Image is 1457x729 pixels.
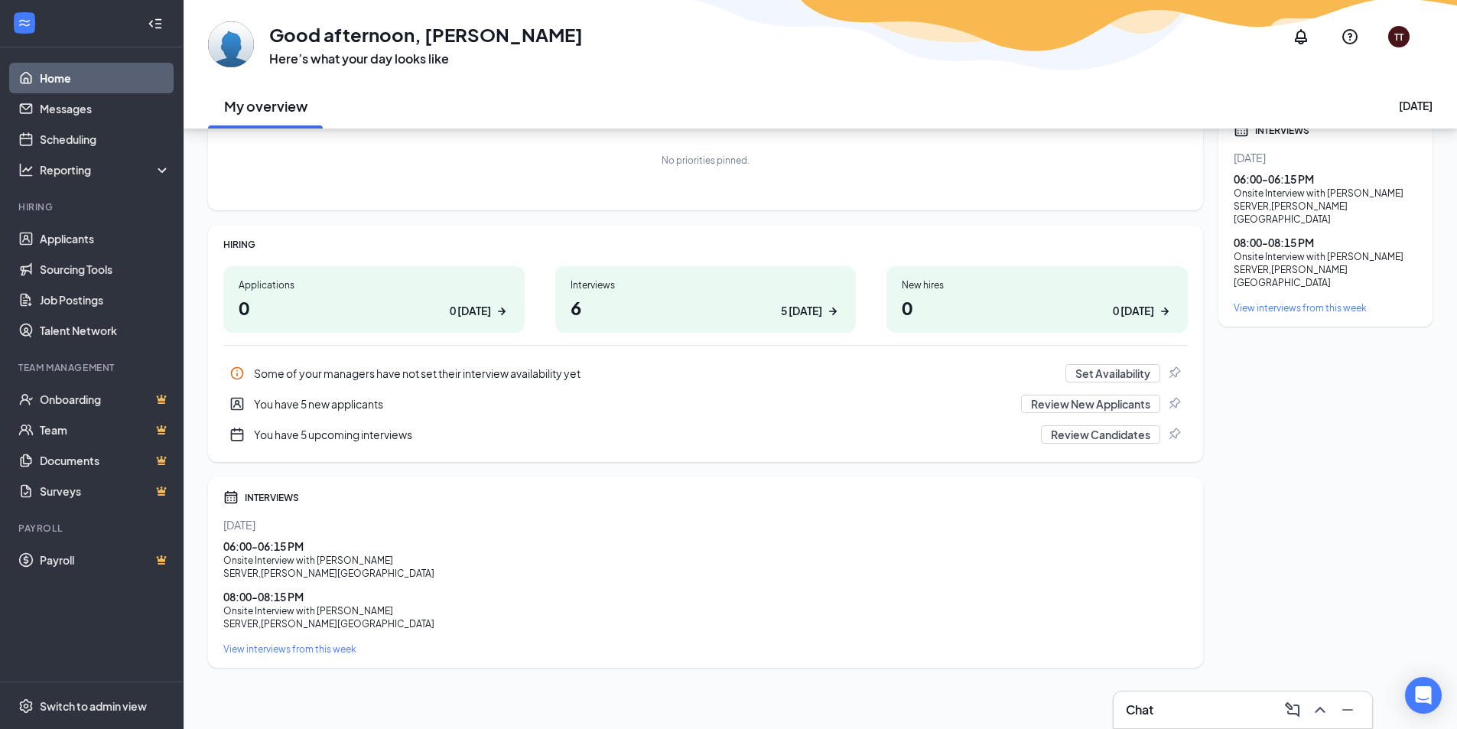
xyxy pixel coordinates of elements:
[1311,701,1329,719] svg: ChevronUp
[18,361,167,374] div: Team Management
[40,63,171,93] a: Home
[781,303,822,319] div: 5 [DATE]
[40,124,171,155] a: Scheduling
[223,358,1188,389] div: Some of your managers have not set their interview availability yet
[1166,427,1182,442] svg: Pin
[223,539,1188,554] div: 06:00 - 06:15 PM
[40,698,147,714] div: Switch to admin view
[223,554,1188,567] div: Onsite Interview with [PERSON_NAME]
[40,223,171,254] a: Applicants
[223,238,1188,251] div: HIRING
[571,278,841,291] div: Interviews
[494,304,509,319] svg: ArrowRight
[269,21,583,47] h1: Good afternoon, [PERSON_NAME]
[1292,28,1310,46] svg: Notifications
[229,427,245,442] svg: CalendarNew
[1255,124,1417,137] div: INTERVIEWS
[40,476,171,506] a: SurveysCrown
[40,384,171,415] a: OnboardingCrown
[254,396,1012,412] div: You have 5 new applicants
[223,389,1188,419] div: You have 5 new applicants
[1341,28,1359,46] svg: QuestionInfo
[1234,301,1417,314] a: View interviews from this week
[1157,304,1172,319] svg: ArrowRight
[223,517,1188,532] div: [DATE]
[1166,366,1182,381] svg: Pin
[40,162,171,177] div: Reporting
[239,295,509,321] h1: 0
[902,295,1172,321] h1: 0
[269,50,583,67] h3: Here’s what your day looks like
[223,617,1188,630] div: SERVER , [PERSON_NAME][GEOGRAPHIC_DATA]
[17,15,32,31] svg: WorkstreamLogo
[40,415,171,445] a: TeamCrown
[223,419,1188,450] div: You have 5 upcoming interviews
[18,698,34,714] svg: Settings
[1394,31,1403,44] div: TT
[40,445,171,476] a: DocumentsCrown
[571,295,841,321] h1: 6
[245,491,1188,504] div: INTERVIEWS
[1335,698,1360,722] button: Minimize
[1234,150,1417,165] div: [DATE]
[223,643,1188,656] a: View interviews from this week
[1041,425,1160,444] button: Review Candidates
[148,16,163,31] svg: Collapse
[1166,396,1182,412] svg: Pin
[1234,187,1417,200] div: Onsite Interview with [PERSON_NAME]
[902,278,1172,291] div: New hires
[18,200,167,213] div: Hiring
[886,266,1188,333] a: New hires00 [DATE]ArrowRight
[229,366,245,381] svg: Info
[1065,364,1160,382] button: Set Availability
[223,490,239,505] svg: Calendar
[1234,250,1417,263] div: Onsite Interview with [PERSON_NAME]
[40,315,171,346] a: Talent Network
[224,96,307,116] h2: My overview
[1338,701,1357,719] svg: Minimize
[1283,701,1302,719] svg: ComposeMessage
[1399,98,1433,113] div: [DATE]
[40,285,171,315] a: Job Postings
[223,589,1188,604] div: 08:00 - 08:15 PM
[18,522,167,535] div: Payroll
[239,278,509,291] div: Applications
[1113,303,1154,319] div: 0 [DATE]
[223,419,1188,450] a: CalendarNewYou have 5 upcoming interviewsReview CandidatesPin
[223,604,1188,617] div: Onsite Interview with [PERSON_NAME]
[1405,677,1442,714] div: Open Intercom Messenger
[223,358,1188,389] a: InfoSome of your managers have not set their interview availability yetSet AvailabilityPin
[208,21,254,67] img: Trevor Thole
[1280,698,1305,722] button: ComposeMessage
[1234,171,1417,187] div: 06:00 - 06:15 PM
[1234,122,1249,138] svg: Calendar
[223,389,1188,419] a: UserEntityYou have 5 new applicantsReview New ApplicantsPin
[18,162,34,177] svg: Analysis
[223,266,525,333] a: Applications00 [DATE]ArrowRight
[40,545,171,575] a: PayrollCrown
[825,304,841,319] svg: ArrowRight
[229,396,245,412] svg: UserEntity
[450,303,491,319] div: 0 [DATE]
[1126,701,1153,718] h3: Chat
[40,254,171,285] a: Sourcing Tools
[254,366,1056,381] div: Some of your managers have not set their interview availability yet
[1234,263,1417,289] div: SERVER , [PERSON_NAME][GEOGRAPHIC_DATA]
[254,427,1032,442] div: You have 5 upcoming interviews
[1021,395,1160,413] button: Review New Applicants
[1234,200,1417,226] div: SERVER , [PERSON_NAME][GEOGRAPHIC_DATA]
[1308,698,1332,722] button: ChevronUp
[223,567,1188,580] div: SERVER , [PERSON_NAME][GEOGRAPHIC_DATA]
[555,266,857,333] a: Interviews65 [DATE]ArrowRight
[1234,235,1417,250] div: 08:00 - 08:15 PM
[662,154,750,167] div: No priorities pinned.
[40,93,171,124] a: Messages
